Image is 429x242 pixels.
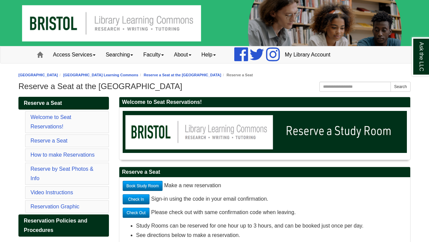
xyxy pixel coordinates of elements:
[63,73,138,77] a: [GEOGRAPHIC_DATA] Learning Commons
[119,97,410,108] h2: Welcome to Seat Reservations!
[196,46,221,63] a: Help
[123,181,407,191] p: Make a new reservation
[101,46,138,63] a: Searching
[24,100,62,106] span: Reserve a Seat
[123,208,149,218] a: Check Out
[18,214,109,237] a: Reservation Policies and Procedures
[123,208,407,218] p: Please check out with same confirmation code when leaving.
[48,46,101,63] a: Access Services
[169,46,196,63] a: About
[18,97,109,110] a: Reserve a Seat
[30,114,71,129] a: Welcome to Seat Reservations!
[221,72,253,78] li: Reserve a Seat
[123,181,163,191] a: Book Study Room
[30,166,94,181] a: Reserve by Seat Photos & Info
[30,204,79,209] a: Reservation Graphic
[136,221,407,231] li: Study Rooms can be reserved for one hour up to 3 hours, and can be booked just once per day.
[280,46,335,63] a: My Library Account
[390,82,411,92] button: Search
[30,138,67,144] a: Reserve a Seat
[30,152,95,158] a: How to make Reservations
[136,231,407,240] li: See directions below to make a reservation.
[18,82,411,91] h1: Reserve a Seat at the [GEOGRAPHIC_DATA]
[18,73,58,77] a: [GEOGRAPHIC_DATA]
[123,194,407,204] p: Sign-in using the code in your email confirmation.
[123,194,149,204] a: Check In
[144,73,221,77] a: Reserve a Seat at the [GEOGRAPHIC_DATA]
[138,46,169,63] a: Faculty
[30,190,73,195] a: Video Instructions
[119,167,410,177] h2: Reserve a Seat
[24,218,87,233] span: Reservation Policies and Procedures
[18,72,411,78] nav: breadcrumb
